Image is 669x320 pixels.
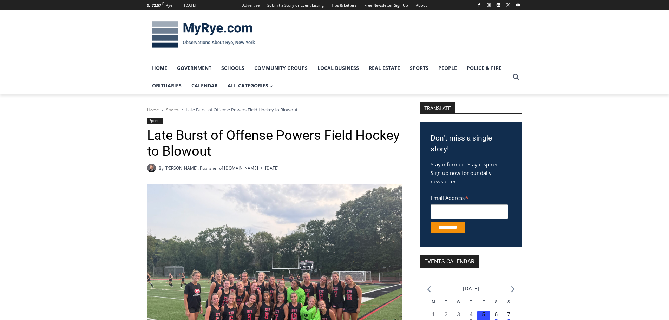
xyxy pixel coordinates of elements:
[490,299,503,311] div: Saturday
[147,164,156,172] a: Author image
[475,1,483,9] a: Facebook
[510,71,522,83] button: View Search Form
[507,300,510,304] span: S
[440,299,452,311] div: Tuesday
[495,300,497,304] span: S
[147,17,260,53] img: MyRye.com
[405,59,433,77] a: Sports
[186,77,223,94] a: Calendar
[147,77,186,94] a: Obituaries
[485,1,493,9] a: Instagram
[452,299,465,311] div: Wednesday
[162,1,164,5] span: F
[457,312,460,318] time: 3
[313,59,364,77] a: Local Business
[465,299,478,311] div: Thursday
[444,312,447,318] time: 2
[228,82,273,90] span: All Categories
[482,312,485,318] time: 5
[172,59,216,77] a: Government
[470,300,472,304] span: T
[265,165,279,171] time: [DATE]
[147,118,163,124] a: Sports
[147,59,172,77] a: Home
[427,286,431,293] a: Previous month
[147,106,402,113] nav: Breadcrumbs
[223,77,278,94] a: All Categories
[159,165,164,171] span: By
[433,59,462,77] a: People
[514,1,522,9] a: YouTube
[216,59,249,77] a: Schools
[182,107,183,112] span: /
[432,300,435,304] span: M
[186,106,298,113] span: Late Burst of Offense Powers Field Hockey to Blowout
[427,299,440,311] div: Monday
[420,102,455,113] strong: TRANSLATE
[166,2,172,8] div: Rye
[477,299,490,311] div: Friday
[463,284,479,293] li: [DATE]
[364,59,405,77] a: Real Estate
[431,191,508,203] label: Email Address
[507,312,510,318] time: 7
[147,59,510,95] nav: Primary Navigation
[445,300,447,304] span: T
[162,107,163,112] span: /
[432,312,435,318] time: 1
[431,160,511,185] p: Stay informed. Stay inspired. Sign up now for our daily newsletter.
[494,312,498,318] time: 6
[147,128,402,159] h1: Late Burst of Offense Powers Field Hockey to Blowout
[147,107,159,113] a: Home
[470,312,473,318] time: 4
[483,300,485,304] span: F
[494,1,503,9] a: Linkedin
[511,286,515,293] a: Next month
[249,59,313,77] a: Community Groups
[504,1,512,9] a: X
[420,255,479,268] h2: Events Calendar
[184,2,196,8] div: [DATE]
[431,133,511,155] h3: Don't miss a single story!
[462,59,506,77] a: Police & Fire
[152,2,161,8] span: 72.57
[165,165,258,171] a: [PERSON_NAME], Publisher of [DOMAIN_NAME]
[166,107,179,113] a: Sports
[457,300,460,304] span: W
[503,299,515,311] div: Sunday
